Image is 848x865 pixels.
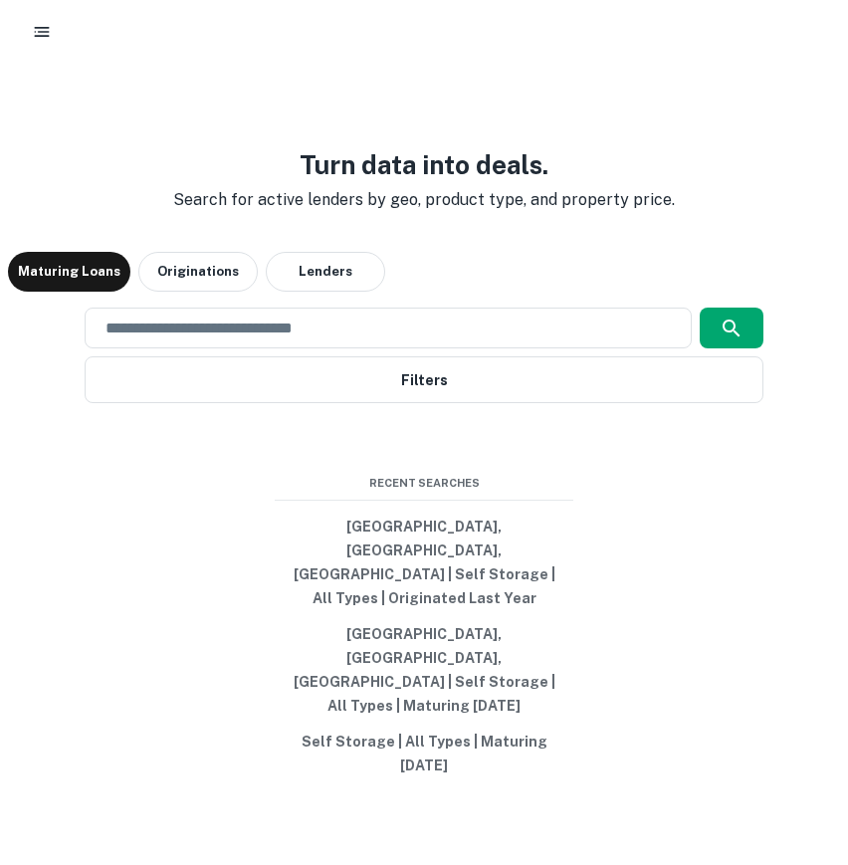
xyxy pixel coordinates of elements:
button: [GEOGRAPHIC_DATA], [GEOGRAPHIC_DATA], [GEOGRAPHIC_DATA] | Self Storage | All Types | Maturing [DATE] [275,616,573,724]
span: Recent Searches [275,475,573,492]
button: Maturing Loans [8,252,130,292]
h3: Turn data into deals. [157,145,691,184]
button: Originations [138,252,258,292]
button: Filters [85,356,763,403]
button: Lenders [266,252,385,292]
p: Search for active lenders by geo, product type, and property price. [157,188,691,212]
button: Self Storage | All Types | Maturing [DATE] [275,724,573,783]
button: [GEOGRAPHIC_DATA], [GEOGRAPHIC_DATA], [GEOGRAPHIC_DATA] | Self Storage | All Types | Originated L... [275,509,573,616]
